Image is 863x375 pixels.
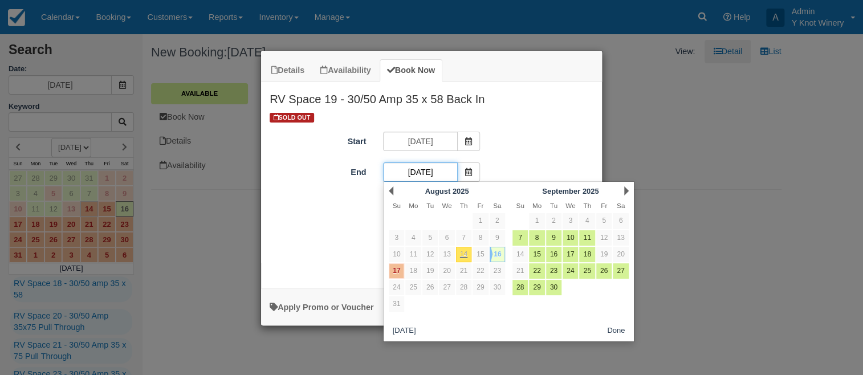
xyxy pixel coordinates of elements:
span: Thursday [583,202,591,209]
a: Availability [313,59,378,81]
button: Done [603,324,629,338]
label: Start [261,132,374,148]
span: SOLD OUT [270,113,314,123]
a: 8 [529,230,544,246]
a: 3 [563,213,578,229]
a: Details [264,59,312,81]
a: 29 [473,280,488,295]
a: 4 [405,230,421,246]
a: 9 [490,230,505,246]
a: Prev [389,186,393,195]
span: Monday [532,202,542,209]
a: 4 [579,213,595,229]
span: September [542,187,580,195]
a: 20 [439,263,454,279]
span: Friday [477,202,483,209]
a: 11 [579,230,595,246]
span: 2025 [453,187,469,195]
a: 13 [613,230,628,246]
a: 29 [529,280,544,295]
span: August [425,187,450,195]
span: Wednesday [565,202,575,209]
a: 22 [529,263,544,279]
a: 31 [389,296,404,312]
a: Apply Voucher [270,303,373,312]
span: Tuesday [426,202,434,209]
a: 2 [490,213,505,229]
a: 27 [439,280,454,295]
h2: RV Space 19 - 30/50 Amp 35 x 58 Back In [261,81,602,111]
a: 7 [456,230,471,246]
a: 22 [473,263,488,279]
a: 18 [405,263,421,279]
span: 2025 [583,187,599,195]
a: 8 [473,230,488,246]
span: Sunday [516,202,524,209]
a: 23 [546,263,561,279]
a: 24 [563,263,578,279]
a: 26 [422,280,438,295]
a: 6 [613,213,628,229]
a: 21 [456,263,471,279]
a: 15 [529,247,544,262]
a: 19 [422,263,438,279]
a: 28 [512,280,528,295]
a: 5 [422,230,438,246]
a: 16 [546,247,561,262]
a: 5 [596,213,612,229]
a: 12 [422,247,438,262]
a: 20 [613,247,628,262]
a: 14 [512,247,528,262]
a: 15 [473,247,488,262]
span: Friday [601,202,607,209]
span: Sunday [393,202,401,209]
a: 6 [439,230,454,246]
a: 30 [490,280,505,295]
a: 25 [405,280,421,295]
a: Next [624,186,629,195]
a: 18 [579,247,595,262]
a: 10 [563,230,578,246]
a: 1 [529,213,544,229]
a: 23 [490,263,505,279]
a: 26 [596,263,612,279]
a: 19 [596,247,612,262]
a: 3 [389,230,404,246]
a: 10 [389,247,404,262]
span: Saturday [493,202,501,209]
a: 16 [490,247,505,262]
div: Item Modal [261,81,602,283]
a: 12 [596,230,612,246]
a: 17 [389,263,404,279]
span: Monday [409,202,418,209]
a: 7 [512,230,528,246]
a: 24 [389,280,404,295]
a: 27 [613,263,628,279]
a: Book Now [380,59,442,81]
span: Wednesday [442,202,451,209]
a: 14 [456,247,471,262]
span: Saturday [617,202,625,209]
a: 28 [456,280,471,295]
button: [DATE] [388,324,420,338]
span: Thursday [460,202,468,209]
label: End [261,162,374,178]
a: 2 [546,213,561,229]
a: 17 [563,247,578,262]
a: 1 [473,213,488,229]
a: 13 [439,247,454,262]
a: 9 [546,230,561,246]
span: Tuesday [550,202,557,209]
a: 25 [579,263,595,279]
a: 30 [546,280,561,295]
a: 11 [405,247,421,262]
a: 21 [512,263,528,279]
